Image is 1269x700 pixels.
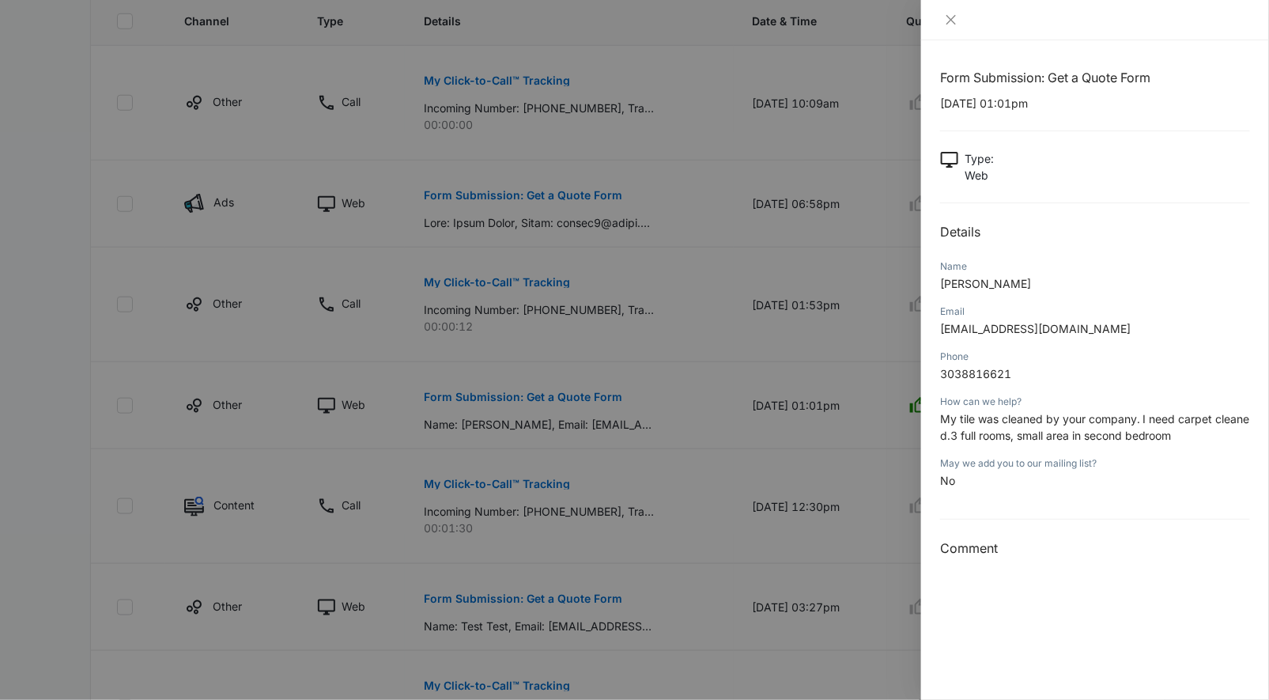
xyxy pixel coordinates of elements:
[940,367,1011,380] span: 3038816621
[940,222,1250,241] h2: Details
[940,322,1131,335] span: [EMAIL_ADDRESS][DOMAIN_NAME]
[940,412,1250,442] span: My tile was cleaned by your company. I need carpet cleaned.3 full rooms, small area in second bed...
[940,68,1250,87] h1: Form Submission: Get a Quote Form
[940,456,1250,471] div: May we add you to our mailing list?
[940,539,1250,558] h3: Comment
[940,395,1250,409] div: How can we help?
[965,150,994,167] p: Type :
[945,13,957,26] span: close
[940,13,962,27] button: Close
[940,95,1250,112] p: [DATE] 01:01pm
[940,350,1250,364] div: Phone
[940,259,1250,274] div: Name
[940,474,955,487] span: No
[940,277,1031,290] span: [PERSON_NAME]
[940,305,1250,319] div: Email
[965,167,994,184] p: Web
